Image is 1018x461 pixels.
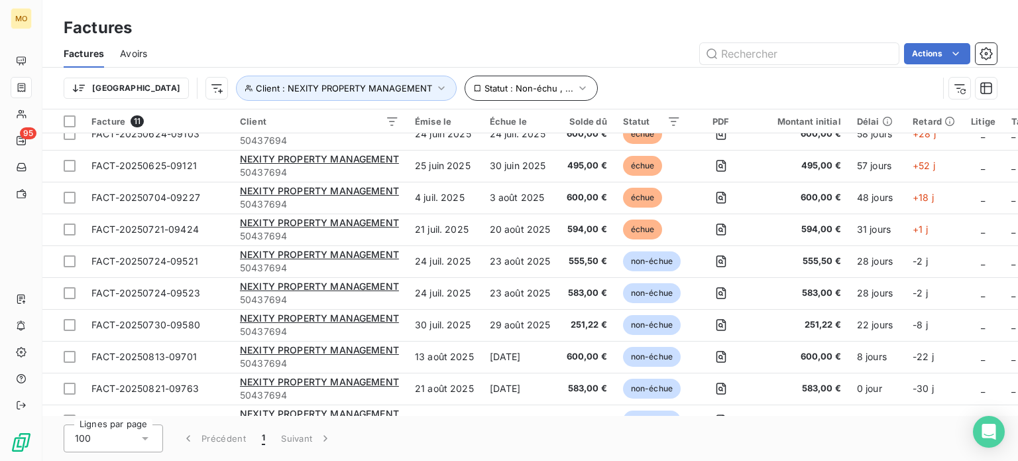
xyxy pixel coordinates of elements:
div: Émise le [415,116,474,127]
span: -2 j [913,287,928,298]
td: [DATE] [482,405,559,436]
span: _ [981,319,985,330]
span: _ [1011,160,1015,171]
span: échue [623,124,663,144]
span: FACT-20250721-09424 [91,224,199,235]
span: _ [1011,319,1015,330]
span: FACT-20250724-09523 [91,287,200,298]
span: 251,22 € [567,318,607,332]
span: 11 [131,115,144,127]
h3: Factures [64,16,132,40]
span: 968,50 € [762,414,841,427]
span: Avoirs [120,47,147,60]
td: 31 jours [849,214,905,245]
span: 495,00 € [762,159,841,172]
span: 583,00 € [762,382,841,395]
span: NEXITY PROPERTY MANAGEMENT [240,376,399,387]
span: 251,22 € [762,318,841,332]
td: 8 jours [849,341,905,373]
span: FACT-20250625-09121 [91,160,197,171]
div: Retard [913,116,955,127]
button: 1 [254,425,273,452]
span: -30 j [913,383,934,394]
span: échue [623,220,663,239]
span: NEXITY PROPERTY MANAGEMENT [240,281,399,292]
span: 50437694 [240,357,399,370]
td: 21 août 2025 [407,405,482,436]
span: NEXITY PROPERTY MANAGEMENT [240,408,399,419]
td: 0 jour [849,373,905,405]
button: Actions [904,43,970,64]
span: NEXITY PROPERTY MANAGEMENT [240,153,399,165]
span: _ [981,128,985,139]
span: 50437694 [240,134,399,147]
span: -30 j [913,415,934,426]
div: Solde dû [567,116,607,127]
span: Factures [64,47,104,60]
span: 583,00 € [567,287,607,300]
span: échue [623,156,663,176]
span: 495,00 € [567,159,607,172]
span: FACT-20250624-09103 [91,128,199,139]
span: Statut : Non-échu , ... [484,83,573,94]
span: Facture [91,116,125,127]
td: 20 août 2025 [482,214,559,245]
span: Client : NEXITY PROPERTY MANAGEMENT [256,83,432,94]
td: 3 août 2025 [482,182,559,214]
td: 13 août 2025 [407,341,482,373]
span: _ [981,383,985,394]
span: _ [981,287,985,298]
td: 4 juil. 2025 [407,182,482,214]
td: 24 juin 2025 [407,118,482,150]
span: _ [981,351,985,362]
span: échue [623,188,663,208]
button: Précédent [174,425,254,452]
span: +28 j [913,128,936,139]
span: -22 j [913,351,934,362]
div: Montant initial [762,116,841,127]
span: 50437694 [240,293,399,306]
span: 600,00 € [567,127,607,141]
span: 600,00 € [762,127,841,141]
span: 95 [20,127,36,139]
span: FACT-20250821-09763 [91,383,199,394]
span: 50437694 [240,389,399,402]
span: -8 j [913,319,928,330]
td: 58 jours [849,118,905,150]
span: 50437694 [240,166,399,179]
span: FACT-20250704-09227 [91,192,200,203]
span: _ [1011,255,1015,267]
span: _ [981,415,985,426]
td: 21 août 2025 [407,373,482,405]
span: FACT-20250813-09701 [91,351,197,362]
span: NEXITY PROPERTY MANAGEMENT [240,312,399,324]
button: Client : NEXITY PROPERTY MANAGEMENT [236,76,457,101]
span: 594,00 € [567,223,607,236]
span: non-échue [623,347,681,367]
span: 594,00 € [762,223,841,236]
span: _ [1011,415,1015,426]
td: 48 jours [849,182,905,214]
div: Statut [623,116,681,127]
span: 50437694 [240,230,399,243]
td: 28 jours [849,277,905,309]
button: Statut : Non-échu , ... [465,76,598,101]
span: 600,00 € [762,191,841,204]
span: 600,00 € [762,350,841,363]
td: 24 juil. 2025 [482,118,559,150]
div: Open Intercom Messenger [973,416,1005,448]
span: NEXITY PROPERTY MANAGEMENT [240,185,399,196]
span: _ [1011,351,1015,362]
div: Client [240,116,399,127]
div: PDF [697,116,745,127]
span: NEXITY PROPERTY MANAGEMENT [240,344,399,356]
td: 21 juil. 2025 [407,214,482,245]
span: 50437694 [240,325,399,338]
span: non-échue [623,411,681,430]
td: 57 jours [849,150,905,182]
span: _ [981,224,985,235]
img: Logo LeanPay [11,432,32,453]
span: non-échue [623,315,681,335]
span: 968,50 € [567,414,607,427]
div: Litige [971,116,995,127]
